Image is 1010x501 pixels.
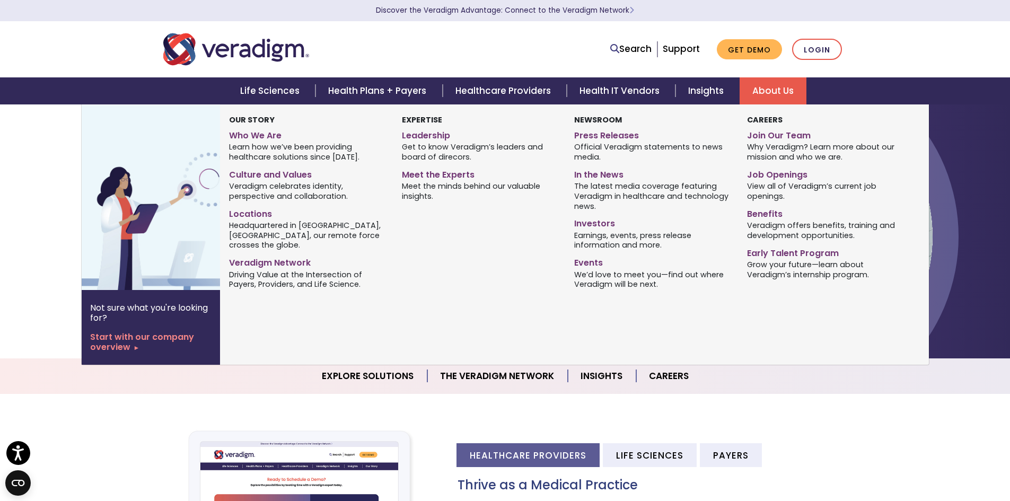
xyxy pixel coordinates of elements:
strong: Our Story [229,115,275,125]
a: Insights [675,77,740,104]
a: Explore Solutions [309,363,427,390]
span: Get to know Veradigm’s leaders and board of direcors. [402,142,558,162]
img: Veradigm logo [163,32,309,67]
span: Driving Value at the Intersection of Payers, Providers, and Life Science. [229,269,385,289]
a: Benefits [747,205,903,220]
a: Login [792,39,842,60]
strong: Careers [747,115,783,125]
span: Learn More [629,5,634,15]
span: Learn how we’ve been providing healthcare solutions since [DATE]. [229,142,385,162]
span: Meet the minds behind our valuable insights. [402,181,558,201]
a: Locations [229,205,385,220]
span: Why Veradigm? Learn more about our mission and who we are. [747,142,903,162]
span: Official Veradigm statements to news media. [574,142,731,162]
a: Start with our company overview [90,332,212,352]
span: The latest media coverage featuring Veradigm in healthcare and technology news. [574,181,731,212]
a: Culture and Values [229,165,385,181]
li: Life Sciences [603,443,697,467]
span: Veradigm celebrates identity, perspective and collaboration. [229,181,385,201]
a: Get Demo [717,39,782,60]
a: Discover the Veradigm Advantage: Connect to the Veradigm NetworkLearn More [376,5,634,15]
a: Careers [636,363,701,390]
a: The Veradigm Network [427,363,568,390]
span: Veradigm offers benefits, training and development opportunities. [747,219,903,240]
a: Healthcare Providers [443,77,567,104]
a: Early Talent Program [747,244,903,259]
a: Meet the Experts [402,165,558,181]
span: Earnings, events, press release information and more. [574,230,731,250]
p: Not sure what you're looking for? [90,303,212,323]
a: Life Sciences [227,77,315,104]
span: Grow your future—learn about Veradigm’s internship program. [747,259,903,279]
a: Insights [568,363,636,390]
a: In the News [574,165,731,181]
a: Investors [574,214,731,230]
a: Support [663,42,700,55]
li: Payers [700,443,762,467]
a: Veradigm Network [229,253,385,269]
a: Events [574,253,731,269]
iframe: Drift Chat Widget [806,425,997,488]
li: Healthcare Providers [456,443,600,467]
strong: Expertise [402,115,442,125]
a: Search [610,42,652,56]
a: Health Plans + Payers [315,77,442,104]
a: Job Openings [747,165,903,181]
a: Leadership [402,126,558,142]
img: Vector image of Veradigm’s Story [82,104,252,290]
span: View all of Veradigm’s current job openings. [747,181,903,201]
span: Headquartered in [GEOGRAPHIC_DATA], [GEOGRAPHIC_DATA], our remote force crosses the globe. [229,219,385,250]
span: We’d love to meet you—find out where Veradigm will be next. [574,269,731,289]
strong: Newsroom [574,115,622,125]
a: Who We Are [229,126,385,142]
a: Press Releases [574,126,731,142]
a: Join Our Team [747,126,903,142]
button: Open CMP widget [5,470,31,496]
a: Health IT Vendors [567,77,675,104]
h3: Thrive as a Medical Practice [458,478,847,493]
a: About Us [740,77,806,104]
